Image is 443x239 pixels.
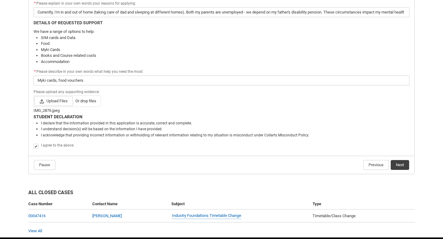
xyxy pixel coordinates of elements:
[41,121,192,125] span: I declare that the information provided in this application is accurate, correct and complete.
[391,160,409,170] button: Next
[34,69,36,74] abbr: required
[92,214,122,218] a: [PERSON_NAME]
[34,88,102,95] span: Please upload any supporting evidence:
[41,127,162,131] span: I understand decision(s) will be based on the information I have provided.
[169,198,310,210] th: Subject
[28,214,46,218] a: 00047416
[28,229,42,233] a: View All Cases
[34,108,409,114] div: IMG_2876.jpeg
[41,47,409,53] li: Myki Cards
[75,98,96,104] span: Or drop files
[34,69,143,74] span: Please describe in your own words what help you need the most:
[41,143,74,147] span: I agree to the above
[34,96,73,106] span: Upload Files
[41,53,409,59] li: Books and Course related costs
[34,1,36,6] abbr: required
[363,160,389,170] button: Previous
[34,29,409,35] p: We have a range of options to help:
[172,213,241,219] a: Industry Foundations Timetable Change
[28,198,90,210] th: Case Number
[41,41,409,47] li: Food
[34,160,55,170] button: Pause
[90,198,169,210] th: Contact Name
[41,35,409,41] li: SIM cards and Data
[34,20,103,25] strong: DETAILS OF REQUESTED SUPPORT
[28,189,415,198] h2: All Closed Cases
[41,59,409,65] li: Accommodation
[310,198,415,210] th: Type
[41,133,309,137] span: I acknowledge that providing incorrect information or withholding of relevant information relatin...
[34,1,136,6] span: Please explain in your own words your reasons for applying:
[313,214,356,218] span: Timetable/Class Change
[34,114,82,119] strong: STUDENT DECLARATION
